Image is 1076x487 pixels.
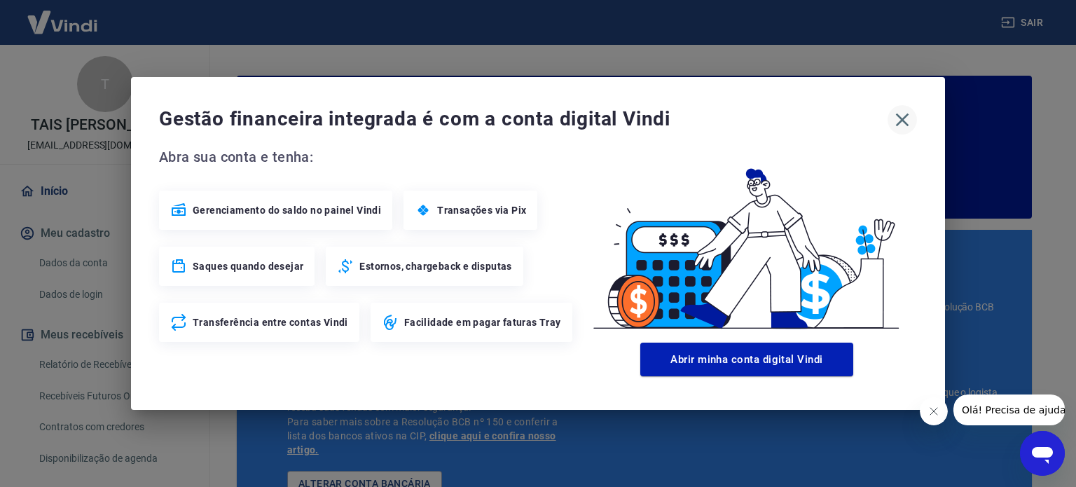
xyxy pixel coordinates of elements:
iframe: Fechar mensagem [920,397,948,425]
iframe: Botão para abrir a janela de mensagens [1020,431,1065,476]
span: Estornos, chargeback e disputas [359,259,511,273]
iframe: Mensagem da empresa [953,395,1065,425]
span: Saques quando desejar [193,259,303,273]
span: Transações via Pix [437,203,526,217]
span: Transferência entre contas Vindi [193,315,348,329]
img: Good Billing [577,146,917,337]
button: Abrir minha conta digital Vindi [640,343,853,376]
span: Abra sua conta e tenha: [159,146,577,168]
span: Gestão financeira integrada é com a conta digital Vindi [159,105,888,133]
span: Facilidade em pagar faturas Tray [404,315,561,329]
span: Gerenciamento do saldo no painel Vindi [193,203,381,217]
span: Olá! Precisa de ajuda? [8,10,118,21]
